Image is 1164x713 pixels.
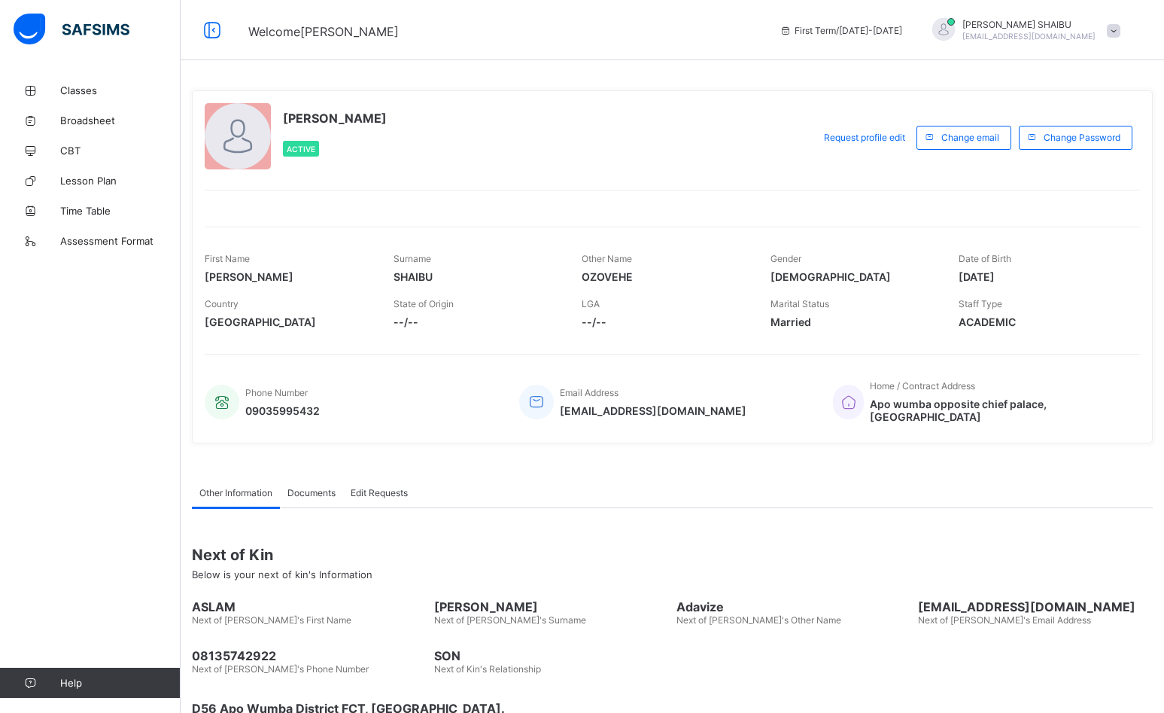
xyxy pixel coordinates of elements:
span: [EMAIL_ADDRESS][DOMAIN_NAME] [560,404,746,417]
img: safsims [14,14,129,45]
span: Next of [PERSON_NAME]'s Phone Number [192,663,369,675]
span: Assessment Format [60,235,181,247]
span: Other Name [582,253,632,264]
span: Next of Kin [192,546,1153,564]
span: Welcome [PERSON_NAME] [248,24,399,39]
span: [PERSON_NAME] [434,599,669,614]
span: Next of [PERSON_NAME]'s Email Address [918,614,1091,626]
span: SON [434,648,669,663]
span: [EMAIL_ADDRESS][DOMAIN_NAME] [918,599,1153,614]
span: Phone Number [245,387,308,398]
span: Next of Kin's Relationship [434,663,541,675]
span: 08135742922 [192,648,427,663]
span: Documents [287,487,336,498]
span: LGA [582,298,600,309]
span: Other Information [199,487,272,498]
span: Broadsheet [60,114,181,126]
span: --/-- [394,315,560,328]
span: Next of [PERSON_NAME]'s First Name [192,614,351,626]
span: [EMAIL_ADDRESS][DOMAIN_NAME] [962,32,1096,41]
span: 09035995432 [245,404,320,417]
span: [DATE] [959,270,1125,283]
span: Time Table [60,205,181,217]
span: Married [770,315,937,328]
span: Apo wumba opposite chief palace, [GEOGRAPHIC_DATA] [870,398,1125,423]
span: State of Origin [394,298,454,309]
span: Gender [770,253,801,264]
span: Help [60,677,180,689]
span: Change email [941,132,999,143]
span: Edit Requests [351,487,408,498]
span: Date of Birth [959,253,1011,264]
span: Country [205,298,239,309]
span: session/term information [780,25,902,36]
span: Active [287,145,315,154]
span: SHAIBU [394,270,560,283]
span: [PERSON_NAME] [205,270,371,283]
span: CBT [60,145,181,157]
span: Adavize [676,599,911,614]
span: Email Address [560,387,618,398]
span: OZOVEHE [582,270,748,283]
span: Marital Status [770,298,829,309]
span: [PERSON_NAME] [283,111,387,126]
div: HABIBSHAIBU [917,18,1128,43]
span: Next of [PERSON_NAME]'s Other Name [676,614,841,626]
span: [DEMOGRAPHIC_DATA] [770,270,937,283]
span: ACADEMIC [959,315,1125,328]
span: Classes [60,84,181,96]
span: Staff Type [959,298,1002,309]
span: ASLAM [192,599,427,614]
span: Request profile edit [824,132,905,143]
span: Home / Contract Address [870,380,975,392]
span: --/-- [582,315,748,328]
span: [PERSON_NAME] SHAIBU [962,19,1096,30]
span: First Name [205,253,250,264]
span: [GEOGRAPHIC_DATA] [205,315,371,328]
span: Lesson Plan [60,175,181,187]
span: Surname [394,253,431,264]
span: Change Password [1044,132,1120,143]
span: Below is your next of kin's Information [192,568,372,580]
span: Next of [PERSON_NAME]'s Surname [434,614,586,626]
